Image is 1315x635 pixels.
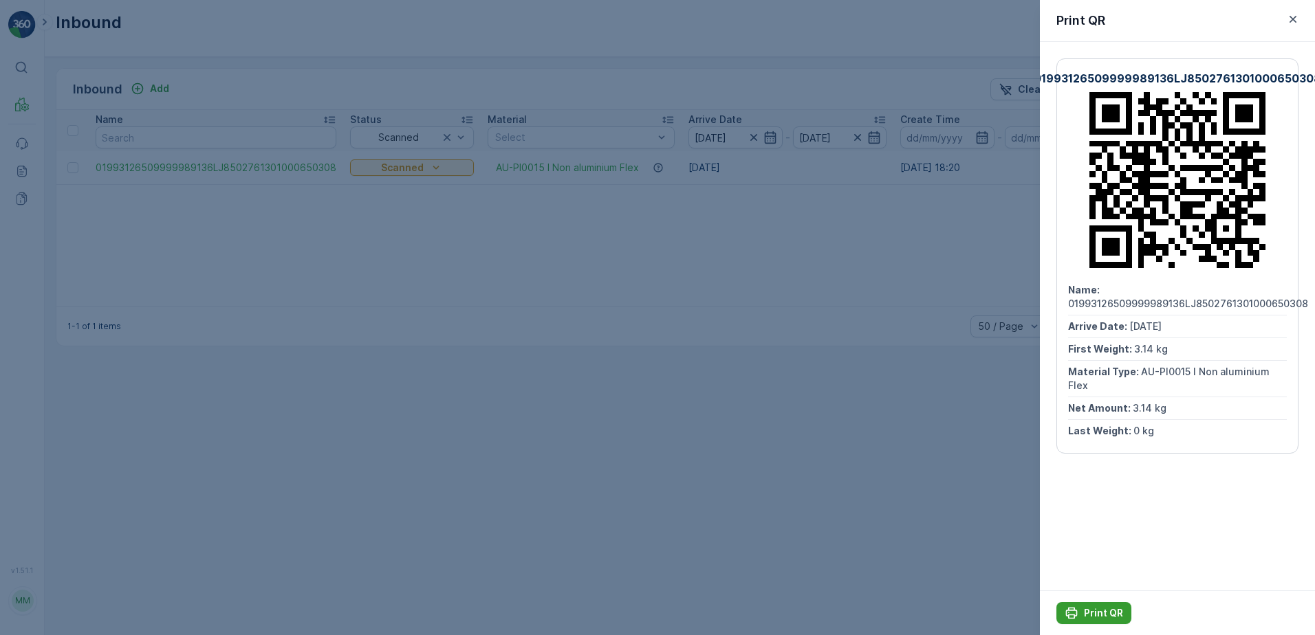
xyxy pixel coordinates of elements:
span: Name : [12,225,45,237]
span: Arrive Date : [12,248,73,260]
span: 0 kg [77,339,98,350]
span: AU-PI0015 I Non aluminium Flex [1068,366,1272,391]
span: 1674604878288630G [45,225,151,237]
span: 1.36 kg [78,271,111,282]
span: Material Type : [1068,366,1141,377]
span: Last Weight : [1068,425,1133,436]
span: Net Amount : [1068,402,1133,414]
span: [DATE] [73,248,105,260]
span: AU-PI0003 I Coffee capsules [85,293,225,305]
span: First Weight : [12,271,78,282]
span: Name : [1068,284,1102,296]
span: 01993126509999989136LJ8502761301000650308 [1068,298,1308,309]
span: Net Amount : [12,316,76,328]
span: Last Weight : [12,339,77,350]
span: First Weight : [1068,343,1134,355]
button: Print QR [1056,602,1131,624]
span: [DATE] [1129,320,1162,332]
p: 1674604878288630G [595,12,718,28]
span: 1.36 kg [76,316,109,328]
p: Print QR [1084,606,1123,620]
span: 0 kg [1133,425,1154,436]
span: Arrive Date : [1068,320,1129,332]
p: Print QR [1056,11,1105,30]
span: 3.14 kg [1134,343,1168,355]
span: Material Type : [12,293,85,305]
span: 3.14 kg [1133,402,1166,414]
